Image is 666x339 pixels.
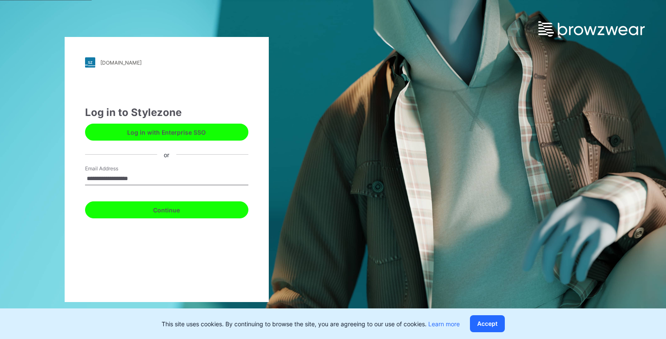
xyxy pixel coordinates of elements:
[85,201,248,218] button: Continue
[85,105,248,120] div: Log in to Stylezone
[428,320,460,328] a: Learn more
[85,165,145,172] label: Email Address
[157,150,176,159] div: or
[100,59,142,66] div: [DOMAIN_NAME]
[85,124,248,141] button: Log in with Enterprise SSO
[85,57,248,68] a: [DOMAIN_NAME]
[470,315,505,332] button: Accept
[85,57,95,68] img: stylezone-logo.562084cfcfab977791bfbf7441f1a819.svg
[538,21,645,37] img: browzwear-logo.e42bd6dac1945053ebaf764b6aa21510.svg
[162,319,460,328] p: This site uses cookies. By continuing to browse the site, you are agreeing to our use of cookies.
